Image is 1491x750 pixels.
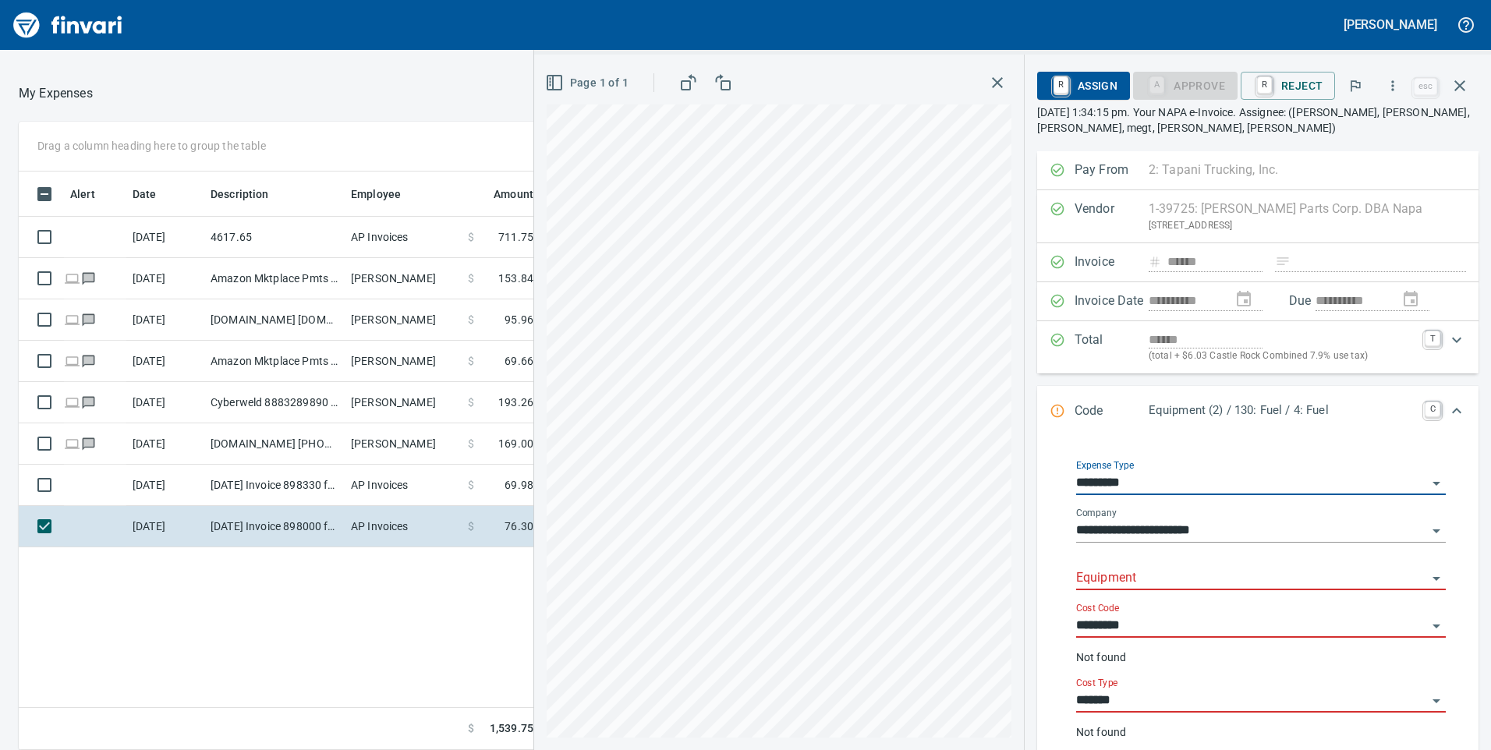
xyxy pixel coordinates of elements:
td: [DATE] [126,506,204,547]
p: Not found [1076,724,1446,740]
td: [DATE] [126,258,204,299]
td: 4617.65 [204,217,345,258]
span: Amount [494,185,533,203]
td: Cyberweld 8883289890 [GEOGRAPHIC_DATA] [204,382,345,423]
p: Code [1075,402,1149,422]
td: Amazon Mktplace Pmts [DOMAIN_NAME][URL] WA [204,258,345,299]
td: [DATE] [126,382,204,423]
label: Expense Type [1076,461,1134,470]
span: Employee [351,185,401,203]
span: Alert [70,185,95,203]
button: Open [1425,615,1447,637]
p: [DATE] 1:34:15 pm. Your NAPA e-Invoice. Assignee: ([PERSON_NAME], [PERSON_NAME], [PERSON_NAME], m... [1037,104,1479,136]
span: Date [133,185,157,203]
p: Equipment (2) / 130: Fuel / 4: Fuel [1149,402,1415,419]
div: Expand [1037,321,1479,373]
span: $ [468,312,474,327]
button: Open [1425,472,1447,494]
td: [PERSON_NAME] [345,382,462,423]
button: Page 1 of 1 [542,69,635,97]
img: Finvari [9,6,126,44]
td: [PERSON_NAME] [345,258,462,299]
a: esc [1414,78,1437,95]
span: $ [468,229,474,245]
nav: breadcrumb [19,84,93,103]
label: Cost Code [1076,603,1119,613]
span: Online transaction [64,314,80,324]
span: $ [468,477,474,493]
button: Open [1425,568,1447,589]
button: RAssign [1037,72,1130,100]
td: [DOMAIN_NAME] [PHONE_NUMBER] [GEOGRAPHIC_DATA] [204,423,345,465]
td: [DATE] [126,423,204,465]
span: Has messages [80,273,97,283]
span: Alert [70,185,115,203]
span: $ [468,720,474,737]
span: Date [133,185,177,203]
span: Online transaction [64,397,80,407]
td: Amazon Mktplace Pmts [DOMAIN_NAME][URL] WA [204,341,345,382]
td: [DATE] Invoice 898000 from [PERSON_NAME] Parts Corp. DBA Napa (1-39725) [204,506,345,547]
h5: [PERSON_NAME] [1344,16,1437,33]
span: Has messages [80,438,97,448]
a: R [1054,76,1068,94]
a: C [1425,402,1440,417]
label: Company [1076,508,1117,518]
span: $ [468,436,474,451]
td: [DATE] [126,465,204,506]
span: $ [468,353,474,369]
p: My Expenses [19,84,93,103]
div: Expand [1037,386,1479,437]
td: [DATE] [126,341,204,382]
span: Has messages [80,314,97,324]
span: 193.26 [498,394,533,410]
button: [PERSON_NAME] [1340,12,1441,37]
span: Online transaction [64,356,80,366]
span: $ [468,518,474,534]
td: [DATE] [126,217,204,258]
p: (total + $6.03 Castle Rock Combined 7.9% use tax) [1149,348,1415,364]
td: AP Invoices [345,465,462,506]
p: Drag a column heading here to group the table [37,138,266,154]
span: 69.98 [505,477,533,493]
button: Flag [1338,69,1372,103]
span: Has messages [80,356,97,366]
span: Online transaction [64,438,80,448]
div: Equipment required [1133,78,1238,91]
span: 1,539.75 [490,720,533,737]
td: [PERSON_NAME] [345,423,462,465]
p: Total [1075,331,1149,364]
td: [PERSON_NAME] [345,299,462,341]
span: 711.75 [498,229,533,245]
td: [PERSON_NAME] [345,341,462,382]
span: Close invoice [1410,67,1479,104]
a: R [1257,76,1272,94]
span: Amount [473,185,533,203]
span: Has messages [80,397,97,407]
span: Page 1 of 1 [548,73,629,93]
span: $ [468,271,474,286]
span: Employee [351,185,421,203]
a: T [1425,331,1440,346]
span: 76.30 [505,518,533,534]
span: 69.66 [505,353,533,369]
td: AP Invoices [345,506,462,547]
button: Open [1425,520,1447,542]
td: [DATE] [126,299,204,341]
td: [DATE] Invoice 898330 from [PERSON_NAME] Parts Corp. DBA Napa (1-39725) [204,465,345,506]
td: AP Invoices [345,217,462,258]
span: 95.96 [505,312,533,327]
span: Reject [1253,73,1323,99]
span: 169.00 [498,436,533,451]
span: Description [211,185,269,203]
span: 153.84 [498,271,533,286]
button: RReject [1241,72,1335,100]
span: Description [211,185,289,203]
button: Open [1425,690,1447,712]
span: Assign [1050,73,1117,99]
span: Online transaction [64,273,80,283]
td: [DOMAIN_NAME] [DOMAIN_NAME][URL] WA [204,299,345,341]
button: More [1376,69,1410,103]
span: $ [468,394,474,410]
